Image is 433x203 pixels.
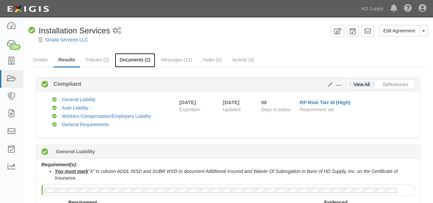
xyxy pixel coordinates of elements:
a: Auto Liability [62,105,88,111]
a: Details [28,53,53,66]
a: Edit Results [325,82,333,87]
i: Compliant [41,81,48,88]
a: Documents (2) [115,53,156,67]
i: 1 scheduled workflow [113,27,121,34]
span: Updated [223,107,240,112]
a: Strada Services LLC [45,37,88,42]
img: logo-5460c22ac91f19d4615b14bd174203de0afe785f0fc80cf4dbbc73dc1793850b.png [5,3,51,15]
i: Compliant [52,123,57,127]
a: Workers Compensation/Employers Liability [62,114,151,119]
a: RP Risk Tier III (High) [300,99,351,105]
div: Installation Services [28,25,110,36]
a: HD Supply [358,2,387,15]
a: View All [349,81,375,88]
div: [DATE] [223,99,251,106]
div: Since 06/12/2025 [261,99,295,106]
b: Compliant [48,80,81,88]
b: Requirement(s): [41,162,77,167]
i: Help Center - Complianz [404,5,412,13]
div: 254 [9,44,21,50]
span: Expiration [179,106,218,113]
div: [DATE] [179,99,196,106]
a: Messages (13) [156,53,197,66]
span: Installation Services [39,26,110,35]
a: Results [53,53,80,67]
span: Days in status [261,107,291,112]
i: Compliant [28,27,35,34]
i: Compliant [52,106,57,111]
a: General Requirements [62,122,109,127]
b: General Liability [56,148,95,155]
a: Activity (0) [227,53,259,66]
a: Deficiencies [378,81,413,88]
span: Requirement set [300,107,334,112]
i: Compliant 98 days (since 06/12/2025) [41,149,48,156]
a: Edit Agreement [379,25,420,36]
i: Compliant [52,114,57,119]
i: Compliant [52,97,57,102]
a: General Liability [62,97,95,102]
u: You must mark [55,169,88,174]
i: “X” in column ADDL INSD and SUBR WVD to document Additional Insured and Waiver Of Subrogation in ... [55,169,398,181]
a: Tasks (0) [198,53,227,66]
a: Policies (5) [81,53,114,66]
